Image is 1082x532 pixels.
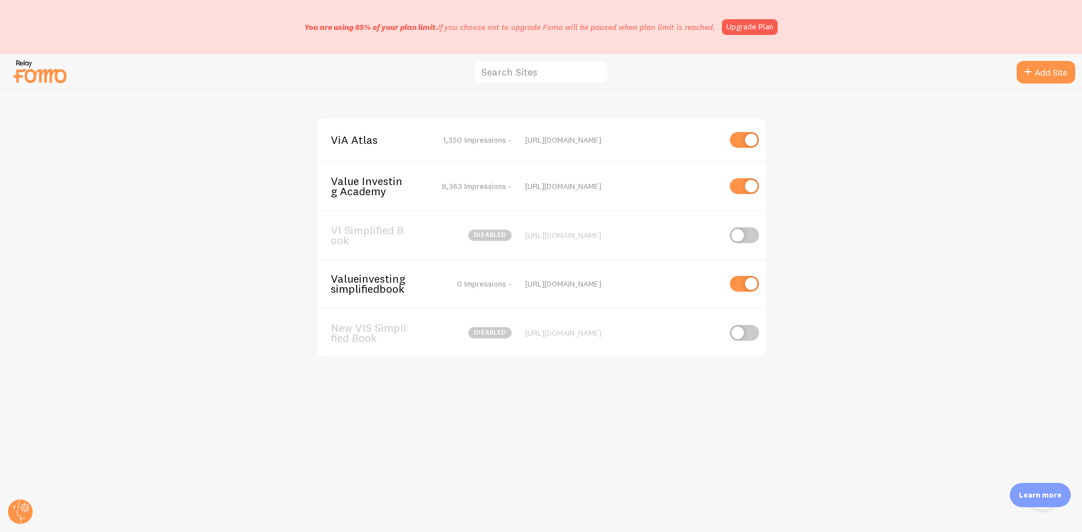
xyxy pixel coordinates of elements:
[12,57,68,86] img: fomo-relay-logo-orange.svg
[525,135,720,145] div: [URL][DOMAIN_NAME]
[1010,483,1071,507] div: Learn more
[525,181,720,191] div: [URL][DOMAIN_NAME]
[468,327,512,338] span: disabled
[525,279,720,289] div: [URL][DOMAIN_NAME]
[331,135,422,145] span: ViA Atlas
[331,176,422,197] span: Value Investing Academy
[331,225,422,246] span: VI Simplified Book
[457,279,512,289] span: 0 Impressions -
[1019,490,1062,500] p: Learn more
[443,135,512,145] span: 1,350 Impressions -
[1026,476,1059,509] iframe: Help Scout Beacon - Open
[525,230,720,240] div: [URL][DOMAIN_NAME]
[722,19,778,35] a: Upgrade Plan
[468,230,512,241] span: disabled
[442,181,512,191] span: 8,363 Impressions -
[304,22,438,32] span: You are using 85% of your plan limit.
[331,323,422,344] span: New VIS Simplified Book
[331,274,422,294] span: Valueinvestingsimplifiedbook
[304,21,715,33] p: If you choose not to upgrade Fomo will be paused when plan limit is reached.
[525,328,720,338] div: [URL][DOMAIN_NAME]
